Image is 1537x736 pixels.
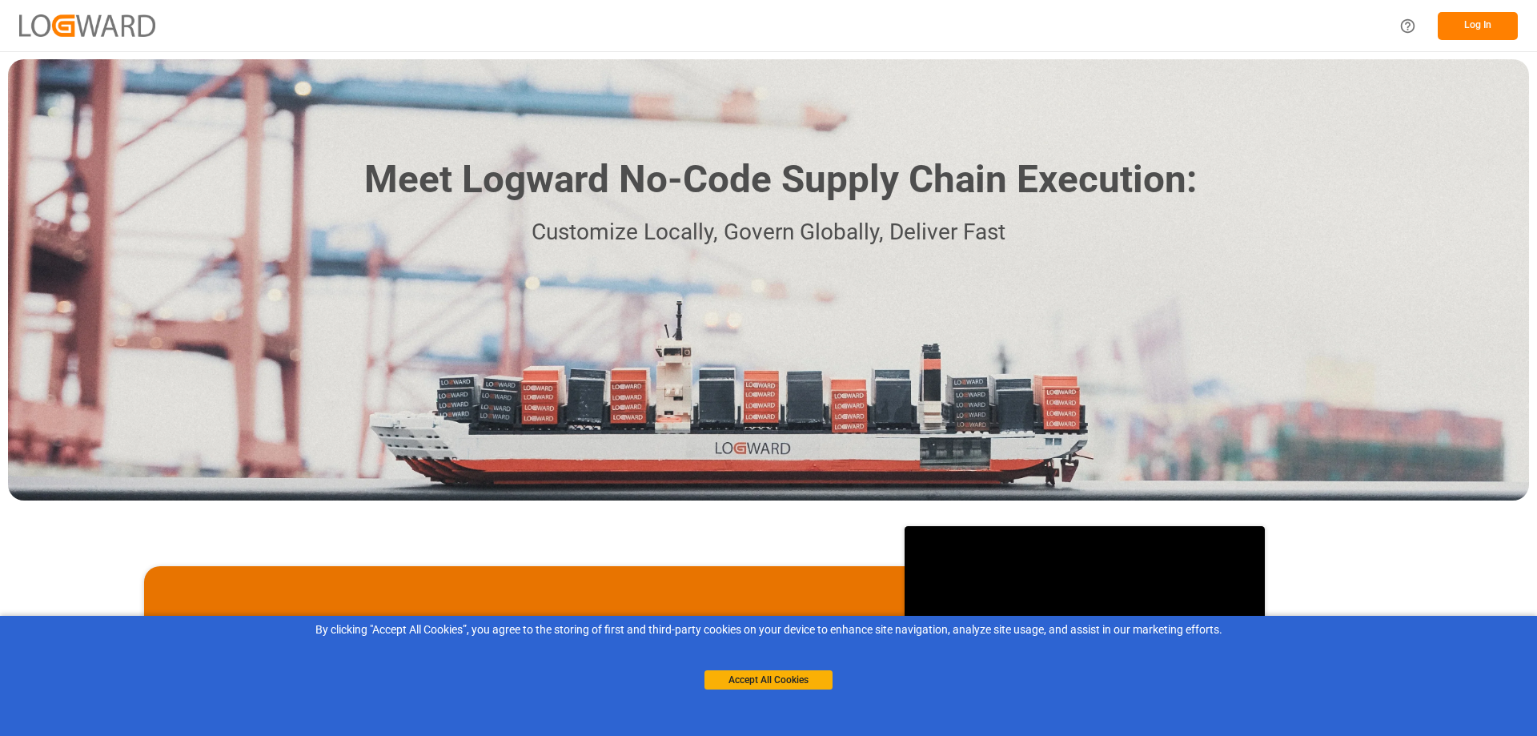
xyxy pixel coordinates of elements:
p: Customize Locally, Govern Globally, Deliver Fast [340,215,1197,251]
div: By clicking "Accept All Cookies”, you agree to the storing of first and third-party cookies on yo... [11,621,1526,638]
button: Accept All Cookies [704,670,833,690]
button: Help Center [1390,8,1426,44]
h1: Meet Logward No-Code Supply Chain Execution: [364,151,1197,208]
img: Logward_new_orange.png [19,14,155,36]
button: Log In [1438,12,1518,40]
